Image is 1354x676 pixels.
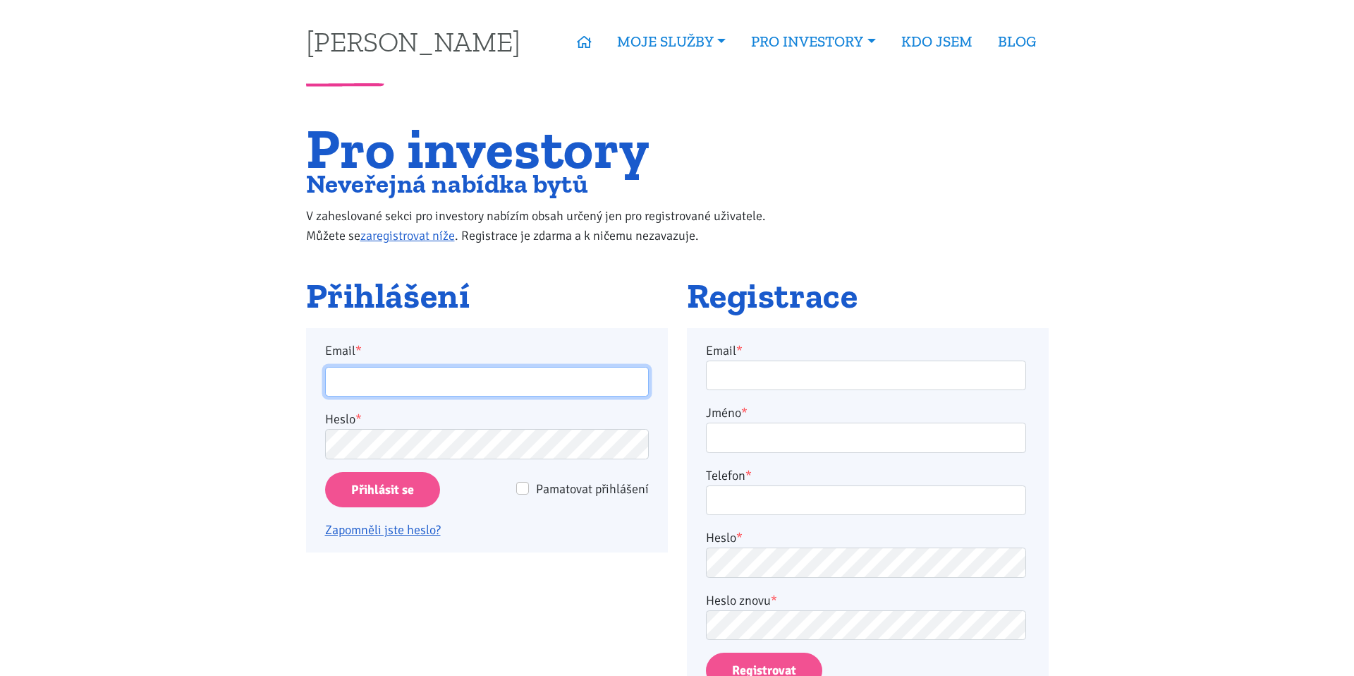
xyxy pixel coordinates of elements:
a: Zapomněli jste heslo? [325,522,441,538]
h1: Pro investory [306,125,795,172]
abbr: required [736,343,743,358]
a: zaregistrovat níže [360,228,455,243]
a: PRO INVESTORY [738,25,888,58]
h2: Přihlášení [306,277,668,315]
input: Přihlásit se [325,472,440,508]
h2: Neveřejná nabídka bytů [306,172,795,195]
label: Heslo znovu [706,591,777,610]
abbr: required [741,405,748,421]
abbr: required [745,468,752,483]
label: Email [315,341,658,361]
a: [PERSON_NAME] [306,28,520,55]
span: Pamatovat přihlášení [536,481,649,497]
p: V zaheslované sekci pro investory nabízím obsah určený jen pro registrované uživatele. Můžete se ... [306,206,795,246]
label: Jméno [706,403,748,423]
h2: Registrace [687,277,1049,315]
abbr: required [771,593,777,608]
a: MOJE SLUŽBY [604,25,738,58]
label: Heslo [706,528,743,548]
a: KDO JSEM [889,25,985,58]
label: Email [706,341,743,361]
label: Telefon [706,466,752,485]
abbr: required [736,530,743,545]
label: Heslo [325,409,362,429]
a: BLOG [985,25,1049,58]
